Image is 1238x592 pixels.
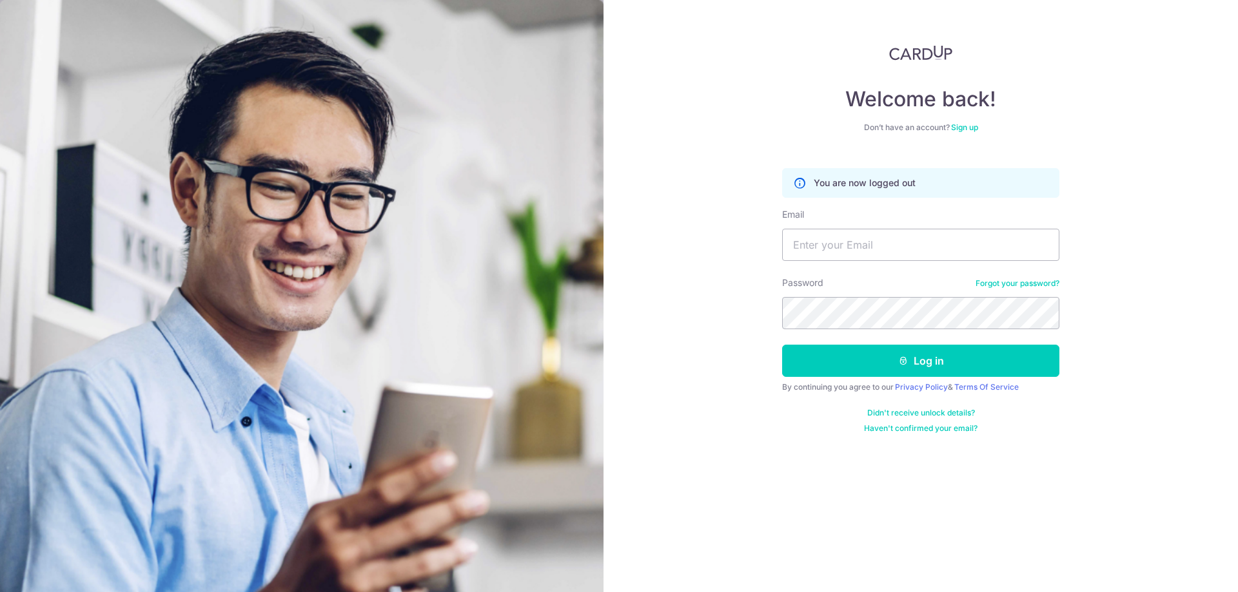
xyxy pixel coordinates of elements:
label: Password [782,276,823,289]
a: Didn't receive unlock details? [867,408,975,418]
input: Enter your Email [782,229,1059,261]
a: Terms Of Service [954,382,1019,392]
label: Email [782,208,804,221]
button: Log in [782,345,1059,377]
div: Don’t have an account? [782,122,1059,133]
a: Sign up [951,122,978,132]
a: Haven't confirmed your email? [864,423,978,434]
a: Forgot your password? [976,278,1059,289]
a: Privacy Policy [895,382,948,392]
p: You are now logged out [814,177,916,189]
img: CardUp Logo [889,45,952,61]
div: By continuing you agree to our & [782,382,1059,392]
h4: Welcome back! [782,86,1059,112]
